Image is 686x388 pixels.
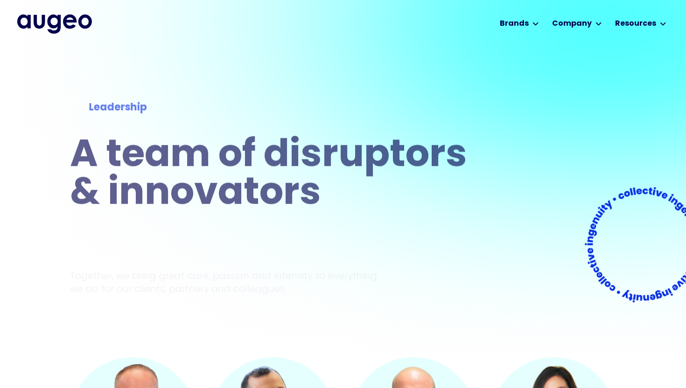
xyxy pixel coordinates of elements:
h1: A team of disruptors & innovators [70,138,473,213]
img: Augeo's full logo in midnight blue. [17,14,92,33]
div: Leadership [89,100,455,116]
a: home [17,14,92,33]
p: Together, we bring great care, passion and intensity to everything we do for our clients, partner... [70,269,391,296]
div: Resources [615,18,656,29]
div: Company [552,18,592,29]
div: Brands [500,18,529,29]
